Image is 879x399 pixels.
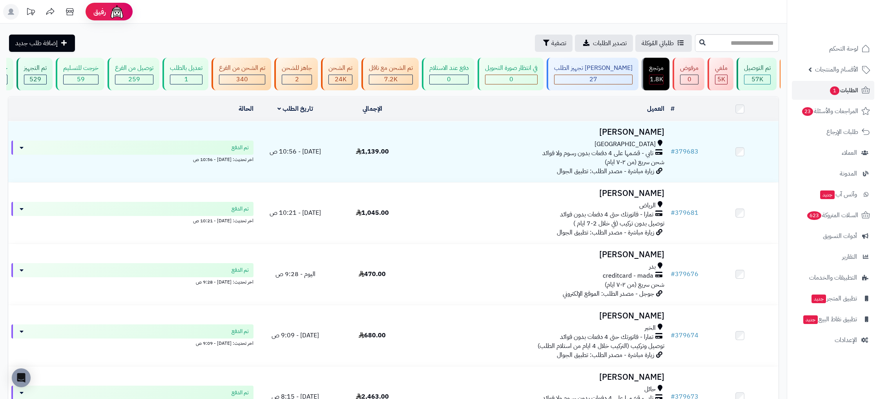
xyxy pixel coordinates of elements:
[751,75,763,84] span: 57K
[809,272,857,283] span: التطبيقات والخدمات
[842,251,857,262] span: التقارير
[429,64,469,73] div: دفع عند الاستلام
[792,185,874,204] a: وآتس آبجديد
[356,208,389,218] span: 1,045.00
[792,81,874,100] a: الطلبات1
[744,75,770,84] div: 57045
[792,310,874,329] a: تطبيق نقاط البيعجديد
[551,38,566,48] span: تصفية
[447,75,451,84] span: 0
[184,75,188,84] span: 1
[706,58,735,90] a: ملغي 5K
[21,4,40,22] a: تحديثات المنصة
[282,64,312,73] div: جاهز للشحن
[359,269,386,279] span: 470.00
[792,268,874,287] a: التطبيقات والخدمات
[715,75,727,84] div: 4997
[538,341,664,351] span: توصيل وتركيب (التركيب خلال 4 ايام من استلام الطلب)
[485,75,537,84] div: 0
[270,208,321,218] span: [DATE] - 10:21 ص
[430,75,468,84] div: 0
[356,147,389,156] span: 1,139.00
[554,75,632,84] div: 27
[671,331,675,340] span: #
[275,269,315,279] span: اليوم - 9:28 ص
[282,75,312,84] div: 2
[826,18,872,35] img: logo-2.png
[335,75,346,84] span: 24K
[605,280,664,289] span: شحن سريع (من ٢-٧ ايام)
[485,64,538,73] div: في انتظار صورة التحويل
[232,144,249,152] span: تم الدفع
[639,201,656,210] span: الرياض
[535,35,573,52] button: تصفية
[24,75,46,84] div: 529
[819,189,857,200] span: وآتس آب
[593,38,627,48] span: تصدير الطلبات
[603,271,653,280] span: creditcard - mada
[589,75,597,84] span: 27
[557,228,654,237] span: زيارة مباشرة - مصدر الطلب: تطبيق الجوال
[369,64,413,73] div: تم الشحن مع ناقل
[575,35,633,52] a: تصدير الطلبات
[792,39,874,58] a: لوحة التحكم
[29,75,41,84] span: 529
[792,247,874,266] a: التقارير
[649,75,663,84] div: 1843
[11,277,253,286] div: اخر تحديث: [DATE] - 9:28 ص
[680,64,698,73] div: مرفوض
[11,339,253,347] div: اخر تحديث: [DATE] - 9:09 ص
[210,58,273,90] a: تم الشحن من الفرع 340
[115,75,153,84] div: 259
[823,231,857,242] span: أدوات التسويق
[161,58,210,90] a: تعديل بالطلب 1
[573,219,664,228] span: توصيل بدون تركيب (في خلال 2-7 ايام )
[688,75,691,84] span: 0
[717,75,725,84] span: 5K
[64,75,98,84] div: 59
[595,140,656,149] span: [GEOGRAPHIC_DATA]
[414,189,664,198] h3: [PERSON_NAME]
[295,75,299,84] span: 2
[11,216,253,224] div: اخر تحديث: [DATE] - 10:21 ص
[650,75,663,84] span: 1.8K
[232,205,249,213] span: تم الدفع
[829,85,858,96] span: الطلبات
[792,227,874,245] a: أدوات التسويق
[232,266,249,274] span: تم الدفع
[635,35,692,52] a: طلباتي المُوكلة
[803,315,818,324] span: جديد
[605,157,664,167] span: شحن سريع (من ٢-٧ ايام)
[671,104,675,113] a: #
[384,75,398,84] span: 7.2K
[778,58,807,90] a: معلق 0
[232,389,249,397] span: تم الدفع
[671,269,675,279] span: #
[106,58,161,90] a: توصيل من الفرع 259
[232,328,249,335] span: تم الدفع
[735,58,778,90] a: تم التوصيل 57K
[671,269,698,279] a: #379676
[170,75,202,84] div: 1
[815,64,858,75] span: الأقسام والمنتجات
[369,75,412,84] div: 7222
[270,147,321,156] span: [DATE] - 10:56 ص
[15,38,58,48] span: إضافة طلب جديد
[509,75,513,84] span: 0
[414,311,664,320] h3: [PERSON_NAME]
[649,262,656,271] span: بدر
[680,75,698,84] div: 0
[829,43,858,54] span: لوحة التحكم
[744,64,771,73] div: تم التوصيل
[563,289,654,298] span: جوجل - مصدر الطلب: الموقع الإلكتروني
[671,208,675,218] span: #
[792,143,874,162] a: العملاء
[554,64,633,73] div: [PERSON_NAME] تجهيز الطلب
[792,289,874,308] a: تطبيق المتجرجديد
[792,331,874,350] a: الإعدادات
[560,333,653,342] span: تمارا - فاتورتك حتى 4 دفعات بدون فوائد
[649,64,664,73] div: مرتجع
[642,38,674,48] span: طلباتي المُوكلة
[115,64,153,73] div: توصيل من الفرع
[93,7,106,16] span: رفيق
